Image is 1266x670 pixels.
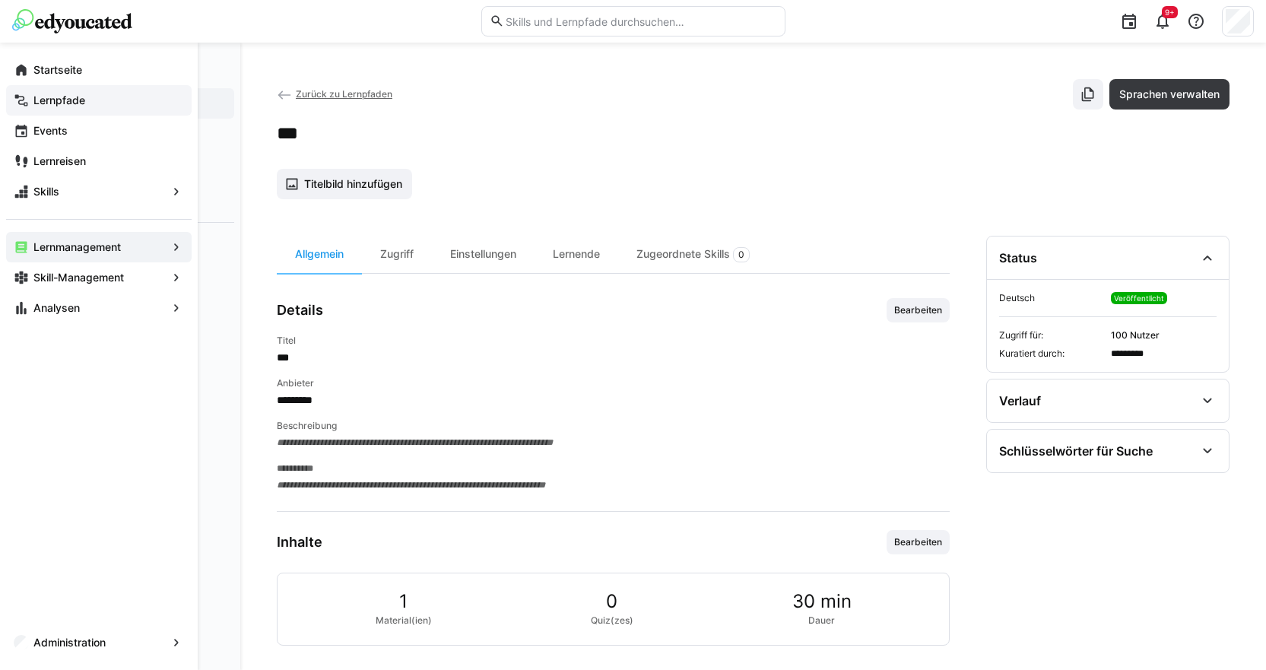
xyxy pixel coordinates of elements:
div: Verlauf [999,393,1041,408]
span: 30 min [792,592,852,611]
span: Deutsch [999,292,1105,304]
span: 0 [738,249,744,261]
span: 0 [606,592,617,611]
h4: Beschreibung [277,420,950,432]
input: Skills und Lernpfade durchsuchen… [504,14,776,28]
h3: Inhalte [277,534,322,551]
span: 1 [399,592,408,611]
h3: Details [277,302,323,319]
span: 9+ [1165,8,1175,17]
span: Sprachen verwalten [1117,87,1222,102]
h4: Titel [277,335,950,347]
button: Titelbild hinzufügen [277,169,412,199]
span: Veröffentlicht [1114,294,1164,303]
span: Bearbeiten [893,536,944,548]
span: Titelbild hinzufügen [302,176,405,192]
div: Lernende [535,236,618,273]
div: Zugriff [362,236,432,273]
span: Material(ien) [376,614,432,627]
span: Zugriff für: [999,329,1105,341]
span: Dauer [808,614,835,627]
div: Schlüsselwörter für Suche [999,443,1153,459]
span: Kuratiert durch: [999,348,1105,360]
div: Allgemein [277,236,362,273]
span: Zurück zu Lernpfaden [296,88,392,100]
div: Einstellungen [432,236,535,273]
button: Bearbeiten [887,530,950,554]
span: 100 Nutzer [1111,329,1217,341]
div: Status [999,250,1037,265]
button: Sprachen verwalten [1109,79,1230,110]
span: Bearbeiten [893,304,944,316]
span: Quiz(zes) [591,614,633,627]
button: Bearbeiten [887,298,950,322]
h4: Anbieter [277,377,950,389]
div: Zugeordnete Skills [618,236,768,273]
a: Zurück zu Lernpfaden [277,88,392,100]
